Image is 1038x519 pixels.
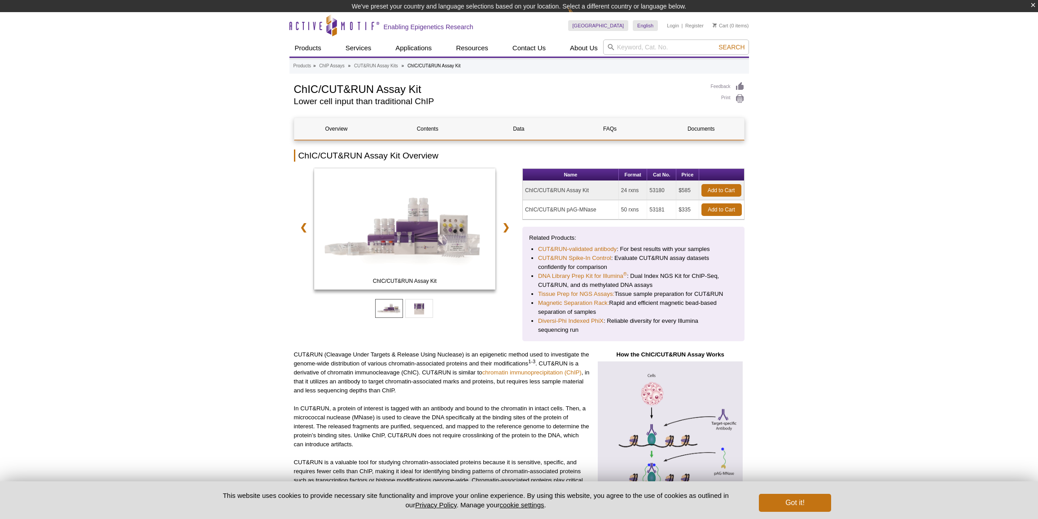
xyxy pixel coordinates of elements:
sup: ® [623,271,627,277]
p: Related Products: [529,233,738,242]
li: : For best results with your samples [538,245,729,254]
th: Cat No. [647,169,676,181]
span: ChIC/CUT&RUN Assay Kit [316,277,494,286]
a: Feedback [711,82,745,92]
a: Resources [451,40,494,57]
a: Documents [659,118,743,140]
a: Contact Us [507,40,551,57]
a: Register [685,22,704,29]
li: (0 items) [713,20,749,31]
img: Your Cart [713,23,717,27]
a: Print [711,94,745,104]
button: Got it! [759,494,831,512]
a: [GEOGRAPHIC_DATA] [568,20,629,31]
td: 50 rxns [619,200,647,220]
li: : Reliable diversity for every Illumina sequencing run [538,317,729,334]
h2: ChIC/CUT&RUN Assay Kit Overview [294,150,745,162]
a: Magnetic Separation Rack: [538,299,609,308]
td: ChIC/CUT&RUN Assay Kit [523,181,619,200]
a: Diversi-Phi Indexed PhiX [538,317,604,325]
span: Search [718,44,745,51]
strong: How the ChIC/CUT&RUN Assay Works [616,351,724,358]
a: CUT&RUN Assay Kits [354,62,398,70]
a: Privacy Policy [415,501,456,509]
a: CUT&RUN Spike-In Control [538,254,611,263]
button: cookie settings [499,501,544,509]
li: » [348,63,351,68]
th: Format [619,169,647,181]
a: ❮ [294,217,313,238]
td: 53181 [647,200,676,220]
a: Products [293,62,311,70]
img: ChIC/CUT&RUN Assay Kit [314,168,496,290]
li: : Evaluate CUT&RUN assay datasets confidently for comparison [538,254,729,272]
td: 24 rxns [619,181,647,200]
sup: 1-3 [528,359,535,364]
a: Contents [385,118,470,140]
p: In CUT&RUN, a protein of interest is tagged with an antibody and bound to the chromatin in intact... [294,404,590,449]
li: Rapid and efficient magnetic bead-based separation of samples [538,299,729,317]
a: ChIP Assays [319,62,345,70]
td: $335 [676,200,699,220]
td: $585 [676,181,699,200]
li: ChIC/CUT&RUN Assay Kit [407,63,460,68]
th: Price [676,169,699,181]
a: Services [340,40,377,57]
li: » [313,63,316,68]
a: DNA Library Prep Kit for Illumina® [538,272,627,281]
a: chromatin immunoprecipitation (ChIP) [482,369,581,376]
a: English [633,20,658,31]
input: Keyword, Cat. No. [603,40,749,55]
li: Tissue sample preparation for CUT&RUN [538,290,729,299]
a: Login [667,22,679,29]
a: Tissue Prep for NGS Assays: [538,290,614,299]
a: Data [477,118,561,140]
a: Add to Cart [701,203,742,216]
li: : Dual Index NGS Kit for ChIP-Seq, CUT&RUN, and ds methylated DNA assays [538,272,729,290]
li: » [402,63,404,68]
a: FAQs [568,118,652,140]
h2: Lower cell input than traditional ChIP [294,97,702,106]
td: ChIC/CUT&RUN pAG-MNase [523,200,619,220]
p: This website uses cookies to provide necessary site functionality and improve your online experie... [207,491,745,510]
td: 53180 [647,181,676,200]
a: ❯ [496,217,516,238]
li: | [682,20,683,31]
a: Applications [390,40,437,57]
h2: Enabling Epigenetics Research [384,23,473,31]
a: ChIC/CUT&RUN Assay Kit [314,168,496,292]
a: Cart [713,22,728,29]
a: Add to Cart [701,184,741,197]
h1: ChIC/CUT&RUN Assay Kit [294,82,702,95]
button: Search [716,43,747,51]
a: CUT&RUN-validated antibody [538,245,617,254]
th: Name [523,169,619,181]
p: CUT&RUN is a valuable tool for studying chromatin-associated proteins because it is sensitive, sp... [294,458,590,512]
p: CUT&RUN (Cleavage Under Targets & Release Using Nuclease) is an epigenetic method used to investi... [294,350,590,395]
a: Products [289,40,327,57]
img: Change Here [568,7,591,28]
a: About Us [565,40,603,57]
a: Overview [294,118,379,140]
